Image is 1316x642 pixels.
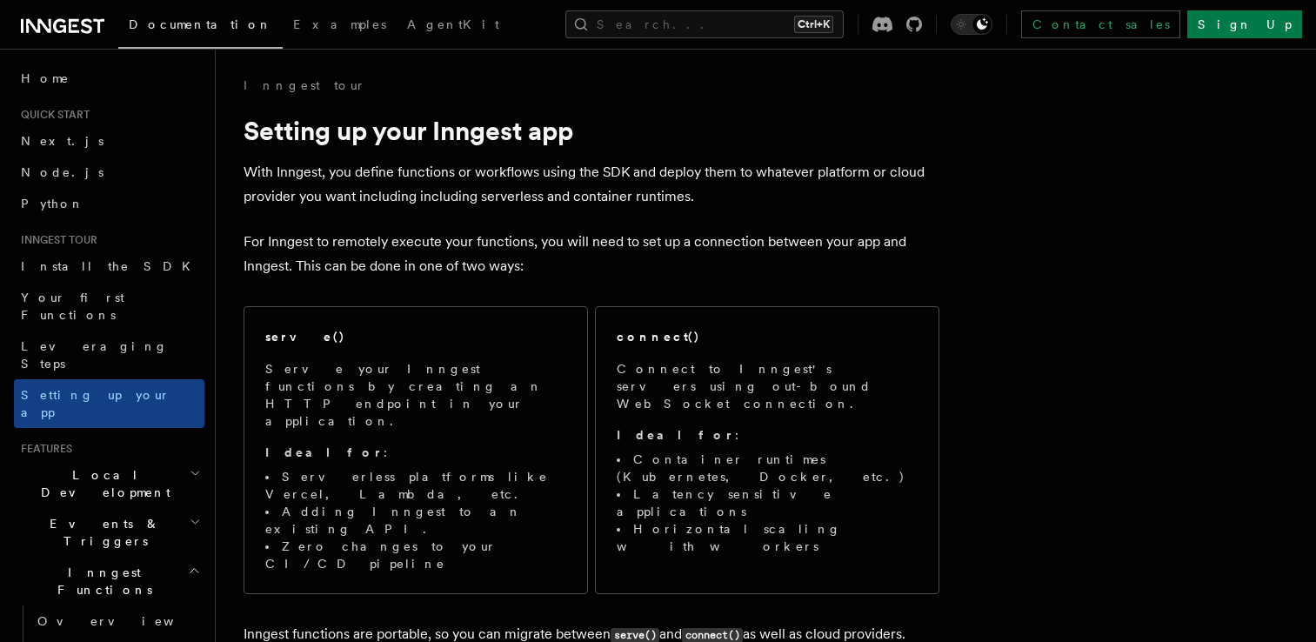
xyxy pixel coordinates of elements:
[617,485,918,520] li: Latency sensitive applications
[21,291,124,322] span: Your first Functions
[14,108,90,122] span: Quick start
[21,388,170,419] span: Setting up your app
[265,328,345,345] h2: serve()
[21,134,104,148] span: Next.js
[244,115,939,146] h1: Setting up your Inngest app
[265,468,566,503] li: Serverless platforms like Vercel, Lambda, etc.
[14,466,190,501] span: Local Development
[244,230,939,278] p: For Inngest to remotely execute your functions, you will need to set up a connection between your...
[244,160,939,209] p: With Inngest, you define functions or workflows using the SDK and deploy them to whatever platfor...
[265,360,566,430] p: Serve your Inngest functions by creating an HTTP endpoint in your application.
[118,5,283,49] a: Documentation
[617,360,918,412] p: Connect to Inngest's servers using out-bound WebSocket connection.
[14,331,204,379] a: Leveraging Steps
[595,306,939,594] a: connect()Connect to Inngest's servers using out-bound WebSocket connection.Ideal for:Container ru...
[21,197,84,211] span: Python
[951,14,992,35] button: Toggle dark mode
[30,605,204,637] a: Overview
[14,515,190,550] span: Events & Triggers
[617,426,918,444] p: :
[617,520,918,555] li: Horizontal scaling with workers
[14,251,204,282] a: Install the SDK
[565,10,844,38] button: Search...Ctrl+K
[244,77,365,94] a: Inngest tour
[14,508,204,557] button: Events & Triggers
[14,63,204,94] a: Home
[21,70,70,87] span: Home
[265,538,566,572] li: Zero changes to your CI/CD pipeline
[14,282,204,331] a: Your first Functions
[283,5,397,47] a: Examples
[21,165,104,179] span: Node.js
[397,5,510,47] a: AgentKit
[794,16,833,33] kbd: Ctrl+K
[265,503,566,538] li: Adding Inngest to an existing API.
[14,442,72,456] span: Features
[14,459,204,508] button: Local Development
[14,125,204,157] a: Next.js
[265,445,384,459] strong: Ideal for
[1021,10,1180,38] a: Contact sales
[1187,10,1302,38] a: Sign Up
[14,157,204,188] a: Node.js
[617,328,700,345] h2: connect()
[407,17,499,31] span: AgentKit
[265,444,566,461] p: :
[14,564,188,599] span: Inngest Functions
[617,451,918,485] li: Container runtimes (Kubernetes, Docker, etc.)
[14,557,204,605] button: Inngest Functions
[129,17,272,31] span: Documentation
[14,188,204,219] a: Python
[617,428,735,442] strong: Ideal for
[21,339,168,371] span: Leveraging Steps
[244,306,588,594] a: serve()Serve your Inngest functions by creating an HTTP endpoint in your application.Ideal for:Se...
[293,17,386,31] span: Examples
[14,233,97,247] span: Inngest tour
[21,259,201,273] span: Install the SDK
[37,614,217,628] span: Overview
[14,379,204,428] a: Setting up your app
